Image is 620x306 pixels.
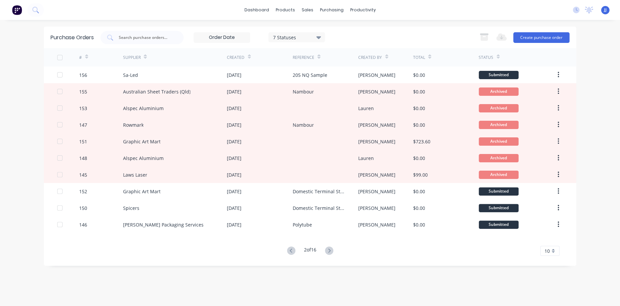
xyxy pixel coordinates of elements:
div: Rowmark [123,121,143,128]
div: 2 of 16 [304,246,316,256]
div: productivity [347,5,379,15]
div: $0.00 [413,188,425,195]
div: Domestic Terminal Stage 2 & 3 [292,205,345,212]
div: Submitted [479,71,519,79]
div: [DATE] [227,205,241,212]
div: 153 [79,105,87,112]
div: Archived [479,104,519,112]
div: Archived [479,171,519,179]
div: [PERSON_NAME] [358,121,395,128]
span: 10 [544,247,550,254]
div: 152 [79,188,87,195]
div: [DATE] [227,221,241,228]
button: Create purchase order [513,32,569,43]
div: [DATE] [227,88,241,95]
div: [DATE] [227,121,241,128]
div: [DATE] [227,72,241,78]
div: [PERSON_NAME] [358,205,395,212]
div: [PERSON_NAME] [358,138,395,145]
div: Polytube [292,221,312,228]
div: Graphic Art Mart [123,138,160,145]
div: Status [479,55,493,61]
div: [PERSON_NAME] [358,171,395,178]
div: # [79,55,82,61]
div: Submitted [479,204,519,212]
div: sales [298,5,317,15]
div: Alspec Aluminium [123,155,163,162]
div: [DATE] [227,188,241,195]
div: $0.00 [413,72,425,78]
div: 147 [79,121,87,128]
div: 7 Statuses [273,34,321,41]
div: $0.00 [413,121,425,128]
div: Purchase Orders [51,34,94,42]
div: Created [227,55,244,61]
div: Submitted [479,221,519,229]
div: Submitted [479,187,519,196]
div: $0.00 [413,205,425,212]
div: Laws Laser [123,171,147,178]
input: Search purchase orders... [118,34,173,41]
div: Graphic Art Mart [123,188,160,195]
div: 151 [79,138,87,145]
div: [PERSON_NAME] [358,188,395,195]
div: Archived [479,87,519,96]
div: purchasing [317,5,347,15]
div: 156 [79,72,87,78]
div: Supplier [123,55,140,61]
div: Reference [292,55,314,61]
div: [PERSON_NAME] [358,221,395,228]
div: Lauren [358,155,374,162]
div: Created By [358,55,382,61]
div: Spicers [123,205,139,212]
div: Domestic Terminal Stage 2 & 3 [292,188,345,195]
a: dashboard [241,5,272,15]
div: $0.00 [413,105,425,112]
div: [DATE] [227,138,241,145]
div: [PERSON_NAME] [358,88,395,95]
div: Nambour [292,88,314,95]
div: Archived [479,121,519,129]
div: 155 [79,88,87,95]
div: Archived [479,137,519,146]
div: $99.00 [413,171,427,178]
div: Lauren [358,105,374,112]
div: 205 NQ Sample [292,72,327,78]
div: Nambour [292,121,314,128]
div: [PERSON_NAME] [358,72,395,78]
div: $0.00 [413,221,425,228]
div: 150 [79,205,87,212]
div: Sa-Led [123,72,138,78]
span: JJ [604,7,607,13]
div: 148 [79,155,87,162]
div: $0.00 [413,155,425,162]
input: Order Date [194,33,250,43]
div: [DATE] [227,155,241,162]
div: $0.00 [413,88,425,95]
div: [DATE] [227,105,241,112]
div: 145 [79,171,87,178]
div: Australian Sheet Traders (Qld) [123,88,190,95]
div: 146 [79,221,87,228]
div: products [272,5,298,15]
div: Archived [479,154,519,162]
div: [DATE] [227,171,241,178]
img: Factory [12,5,22,15]
div: $723.60 [413,138,430,145]
div: Alspec Aluminium [123,105,163,112]
div: Total [413,55,425,61]
div: [PERSON_NAME] Packaging Services [123,221,203,228]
